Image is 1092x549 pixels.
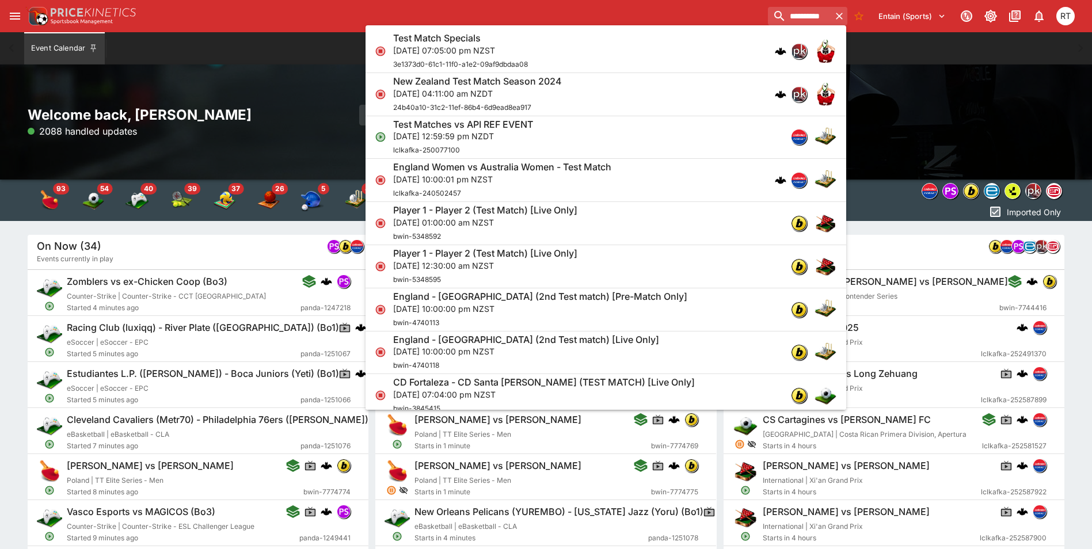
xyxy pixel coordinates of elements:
[375,89,386,100] svg: Closed
[792,216,806,231] img: bwin.png
[872,7,953,25] button: Select Tenant
[67,506,215,518] h6: Vasco Esports vs MAGICOS (Bo3)
[1046,239,1060,253] div: sportsradar
[763,368,918,380] h6: [PERSON_NAME] vs Long Zehuang
[393,531,403,542] svg: Open
[38,189,61,212] div: Table Tennis
[393,345,659,357] p: [DATE] 10:00:00 pm NZST
[337,275,350,288] img: pandascore.png
[985,203,1064,221] button: Imported Only
[791,387,807,403] div: bwin
[1023,239,1037,253] div: betradar
[414,414,581,426] h6: [PERSON_NAME] vs [PERSON_NAME]
[300,189,324,212] div: Baseball
[393,146,460,154] span: lclkafka-250077100
[1033,367,1047,380] div: lclkafka
[53,183,69,195] span: 93
[791,258,807,274] div: bwin
[393,260,577,272] p: [DATE] 12:30:00 am NZST
[5,6,25,26] button: open drawer
[321,460,332,471] img: logo-cerberus.svg
[1047,241,1059,252] img: sportsradar.png
[303,486,351,498] span: bwin-7774774
[775,89,786,100] div: cerberus
[775,174,786,186] div: cerberus
[792,87,806,102] img: pricekinetics.png
[919,180,1064,203] div: Event type filters
[1056,7,1075,25] div: Richard Tatton
[999,302,1047,314] span: bwin-7744416
[1005,6,1025,26] button: Documentation
[44,485,55,495] svg: Open
[740,485,751,495] svg: Open
[814,212,837,235] img: snooker.png
[321,460,332,471] div: cerberus
[1026,184,1041,199] img: pricekinetics.png
[37,459,62,484] img: table_tennis.png
[337,459,351,472] div: bwin
[28,180,509,221] div: Event type filters
[1011,239,1025,253] div: pandascore
[668,414,680,425] img: logo-cerberus.svg
[393,318,439,327] span: bwin-4740113
[67,522,254,531] span: Counter-Strike | Counter-Strike - ESL Challenger League
[733,505,758,530] img: snooker.png
[67,322,339,334] h6: Racing Club (luxiqq) - River Plate ([GEOGRAPHIC_DATA]) (Bo1)
[169,189,192,212] img: tennis
[393,87,562,100] p: [DATE] 04:11:00 am NZDT
[763,460,930,472] h6: [PERSON_NAME] vs [PERSON_NAME]
[337,274,351,288] div: pandascore
[67,292,266,300] span: Counter-Strike | Counter-Strike - CCT [GEOGRAPHIC_DATA]
[922,184,937,199] img: lclkafka.png
[1033,459,1047,472] div: lclkafka
[213,189,236,212] img: volleyball
[414,440,651,452] span: Starts in 1 minute
[393,232,441,241] span: bwin-5348592
[964,184,979,199] img: bwin.png
[362,183,373,195] span: 4
[988,239,1002,253] div: bwin
[375,218,386,229] svg: Closed
[814,40,837,63] img: rugby_union.png
[1047,185,1061,197] img: sportsradar.png
[684,413,698,426] div: bwin
[1042,274,1056,288] div: bwin
[338,239,352,253] div: bwin
[791,43,807,59] div: pricekinetics
[814,169,837,192] img: cricket.png
[981,348,1047,360] span: lclkafka-252491370
[740,531,751,542] svg: Open
[67,394,300,406] span: Started 5 minutes ago
[850,7,868,25] button: No Bookmarks
[1005,183,1021,199] div: lsports
[982,440,1047,452] span: lclkafka-252581527
[414,522,517,531] span: eBasketball | eBasketball - CLA
[1034,239,1048,253] div: pricekinetics
[67,348,300,360] span: Started 5 minutes ago
[651,440,698,452] span: bwin-7774769
[82,189,105,212] img: soccer
[300,440,351,452] span: panda-1251076
[763,292,897,300] span: USA | [PERSON_NAME] Contender Series
[44,439,55,449] svg: Open
[1017,460,1028,471] div: cerberus
[981,486,1047,498] span: lclkafka-252587922
[350,239,364,253] div: lclkafka
[393,388,695,401] p: [DATE] 07:04:00 pm NZST
[1033,413,1047,426] div: lclkafka
[257,189,280,212] img: basketball
[67,532,299,544] span: Started 9 minutes ago
[393,60,528,68] span: 3e1373d0-61c1-11f0-a1e2-09af9dbdaa08
[337,505,351,518] div: pandascore
[44,347,55,357] svg: Open
[1026,276,1038,287] img: logo-cerberus.svg
[984,183,1000,199] div: betradar
[980,6,1001,26] button: Toggle light/dark mode
[763,506,930,518] h6: [PERSON_NAME] vs [PERSON_NAME]
[37,274,62,300] img: esports.png
[339,240,352,253] img: bwin.png
[814,298,837,321] img: cricket.png
[981,394,1047,406] span: lclkafka-252587899
[763,276,1008,288] h6: [PERSON_NAME] [PERSON_NAME] vs [PERSON_NAME]
[67,338,149,346] span: eSoccer | eSoccer - EPC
